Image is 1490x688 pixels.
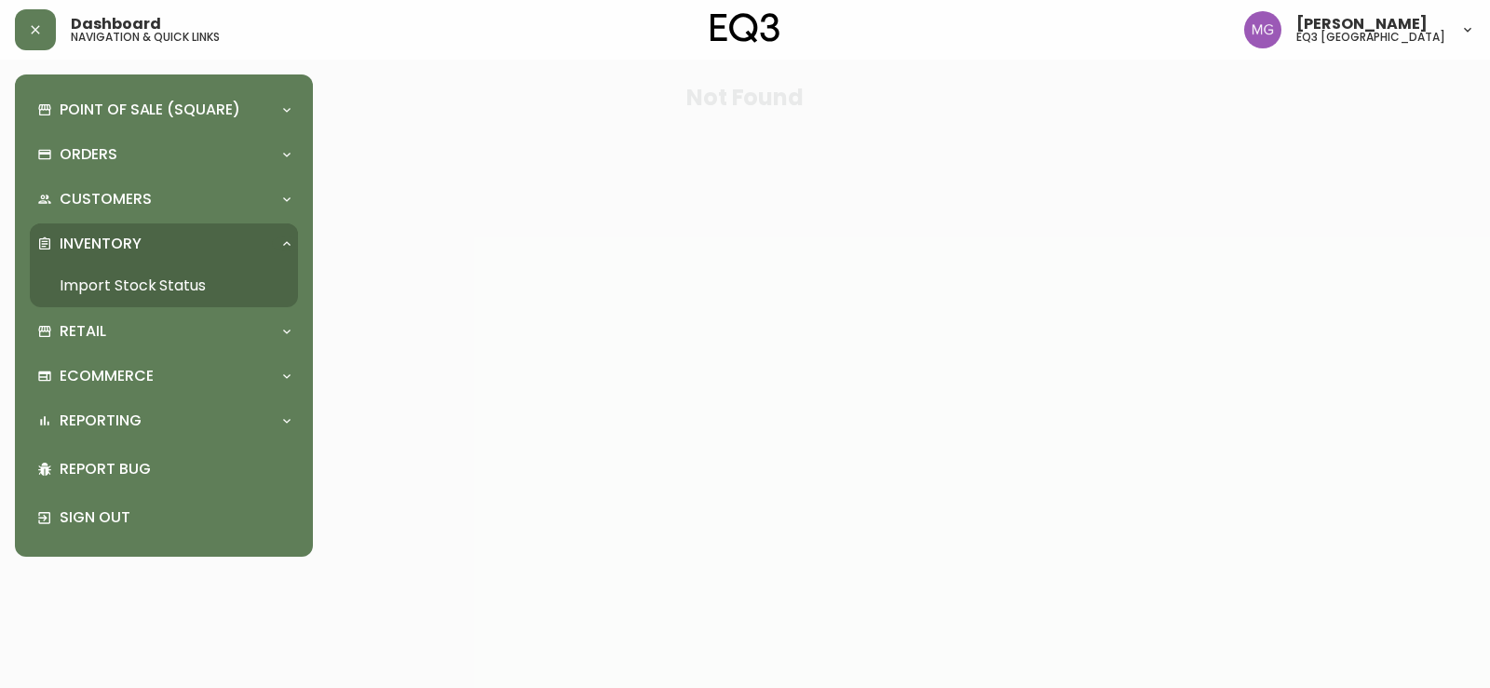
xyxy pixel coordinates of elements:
[30,356,298,397] div: Ecommerce
[60,411,142,431] p: Reporting
[60,459,291,479] p: Report Bug
[60,321,106,342] p: Retail
[30,134,298,175] div: Orders
[30,445,298,493] div: Report Bug
[30,89,298,130] div: Point of Sale (Square)
[60,189,152,209] p: Customers
[60,100,240,120] p: Point of Sale (Square)
[711,13,779,43] img: logo
[30,223,298,264] div: Inventory
[30,264,298,307] a: Import Stock Status
[60,366,154,386] p: Ecommerce
[30,311,298,352] div: Retail
[30,493,298,542] div: Sign Out
[60,507,291,528] p: Sign Out
[30,400,298,441] div: Reporting
[71,17,161,32] span: Dashboard
[71,32,220,43] h5: navigation & quick links
[1296,32,1445,43] h5: eq3 [GEOGRAPHIC_DATA]
[1296,17,1428,32] span: [PERSON_NAME]
[60,144,117,165] p: Orders
[60,234,142,254] p: Inventory
[30,179,298,220] div: Customers
[1244,11,1281,48] img: de8837be2a95cd31bb7c9ae23fe16153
